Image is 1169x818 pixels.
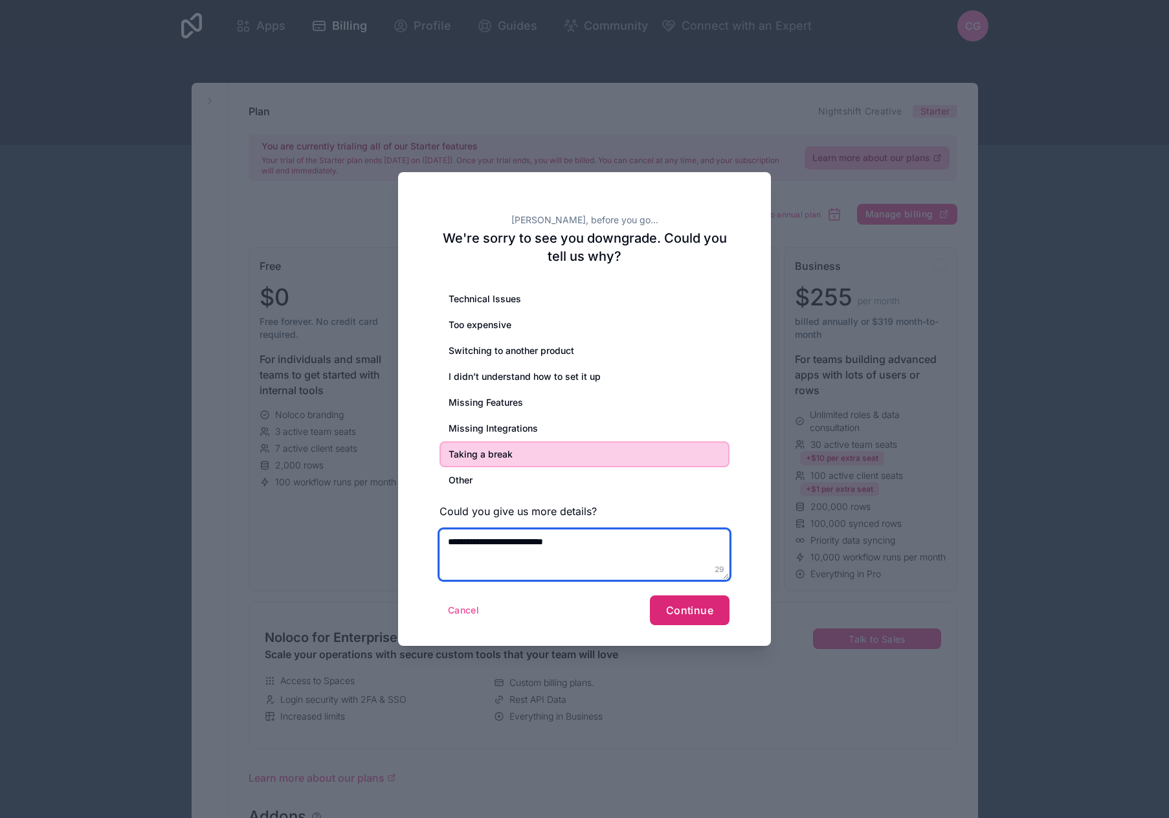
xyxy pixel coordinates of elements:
button: Cancel [440,600,487,621]
div: Other [440,467,729,493]
div: I didn’t understand how to set it up [440,364,729,390]
div: Missing Integrations [440,415,729,441]
div: Switching to another product [440,338,729,364]
span: Continue [666,604,713,617]
h2: We're sorry to see you downgrade. Could you tell us why? [440,229,729,265]
h3: Could you give us more details? [440,503,729,519]
button: Continue [650,595,729,625]
div: Missing Features [440,390,729,415]
div: Technical Issues [440,286,729,312]
h2: [PERSON_NAME], before you go... [440,214,729,227]
div: Taking a break [440,441,729,467]
div: Too expensive [440,312,729,338]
